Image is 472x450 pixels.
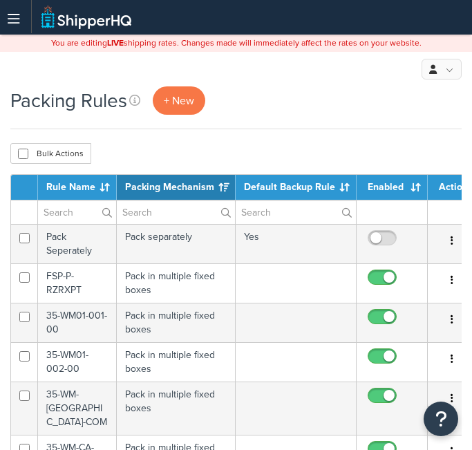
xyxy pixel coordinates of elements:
[117,200,235,224] input: Search
[236,175,357,200] th: Default Backup Rule: activate to sort column ascending
[38,200,116,224] input: Search
[117,303,236,342] td: Pack in multiple fixed boxes
[117,175,236,200] th: Packing Mechanism: activate to sort column ascending
[117,263,236,303] td: Pack in multiple fixed boxes
[10,87,127,114] h1: Packing Rules
[38,382,117,435] td: 35-WM-[GEOGRAPHIC_DATA]-COM
[38,342,117,382] td: 35-WM01-002-00
[164,93,194,109] span: + New
[117,342,236,382] td: Pack in multiple fixed boxes
[357,175,428,200] th: Enabled: activate to sort column ascending
[38,175,117,200] th: Rule Name: activate to sort column ascending
[153,86,205,115] a: + New
[117,382,236,435] td: Pack in multiple fixed boxes
[117,224,236,263] td: Pack separately
[38,224,117,263] td: Pack Seperately
[10,143,91,164] button: Bulk Actions
[38,263,117,303] td: FSP-P-RZRXPT
[107,37,124,49] b: LIVE
[236,200,356,224] input: Search
[236,224,357,263] td: Yes
[38,303,117,342] td: 35-WM01-001-00
[424,402,458,436] button: Open Resource Center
